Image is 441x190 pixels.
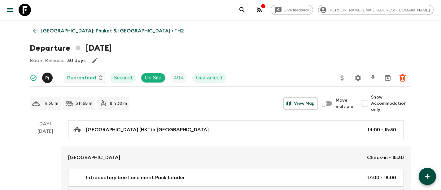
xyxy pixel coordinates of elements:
p: 14:00 - 15:30 [367,126,396,133]
div: Secured [110,73,136,83]
p: 17:00 - 18:00 [367,174,396,181]
button: Delete [396,72,409,84]
p: Guaranteed [196,74,222,82]
p: [GEOGRAPHIC_DATA]: Phuket & [GEOGRAPHIC_DATA] • TH2 [41,27,184,35]
p: 4 / 14 [174,74,184,82]
span: Pooky (Thanaphan) Kerdyoo [42,74,54,79]
h1: Departure [DATE] [30,42,112,54]
button: menu [4,4,16,16]
a: [GEOGRAPHIC_DATA] (HKT) > [GEOGRAPHIC_DATA]14:00 - 15:30 [68,120,404,139]
p: 1 h 30 m [42,100,58,107]
button: search adventures [236,4,248,16]
p: Day 1 [30,120,61,128]
p: [GEOGRAPHIC_DATA] (HKT) > [GEOGRAPHIC_DATA] [86,126,209,133]
p: Introductory brief and meet Pack Leader [86,174,185,181]
button: P( [42,73,54,83]
svg: Synced Successfully [30,74,37,82]
span: Move multiple [336,97,354,110]
span: [PERSON_NAME][EMAIL_ADDRESS][DOMAIN_NAME] [325,8,433,12]
p: Check-in - 15:30 [367,154,404,161]
p: Guaranteed [67,74,96,82]
div: On Site [141,73,165,83]
button: Archive (Completed, Cancelled or Unsynced Departures only) [382,72,394,84]
p: [GEOGRAPHIC_DATA] [68,154,120,161]
div: [PERSON_NAME][EMAIL_ADDRESS][DOMAIN_NAME] [318,5,434,15]
a: [GEOGRAPHIC_DATA]Check-in - 15:30 [61,146,411,169]
p: Room Release: [30,57,64,64]
div: Trip Fill [170,73,187,83]
a: Introductory brief and meet Pack Leader17:00 - 18:00 [68,169,404,187]
button: Update Price, Early Bird Discount and Costs [336,72,348,84]
a: [GEOGRAPHIC_DATA]: Phuket & [GEOGRAPHIC_DATA] • TH2 [30,25,187,37]
button: Settings [352,72,364,84]
p: 3 h 55 m [76,100,92,107]
p: 30 days [67,57,85,64]
span: Show Accommodation only [371,94,411,113]
button: View Map [283,97,318,110]
p: On Site [145,74,161,82]
a: Give feedback [271,5,313,15]
p: 8 h 30 m [110,100,127,107]
p: Secured [114,74,132,82]
button: Download CSV [367,72,379,84]
p: P ( [45,75,49,80]
span: Give feedback [280,8,313,12]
